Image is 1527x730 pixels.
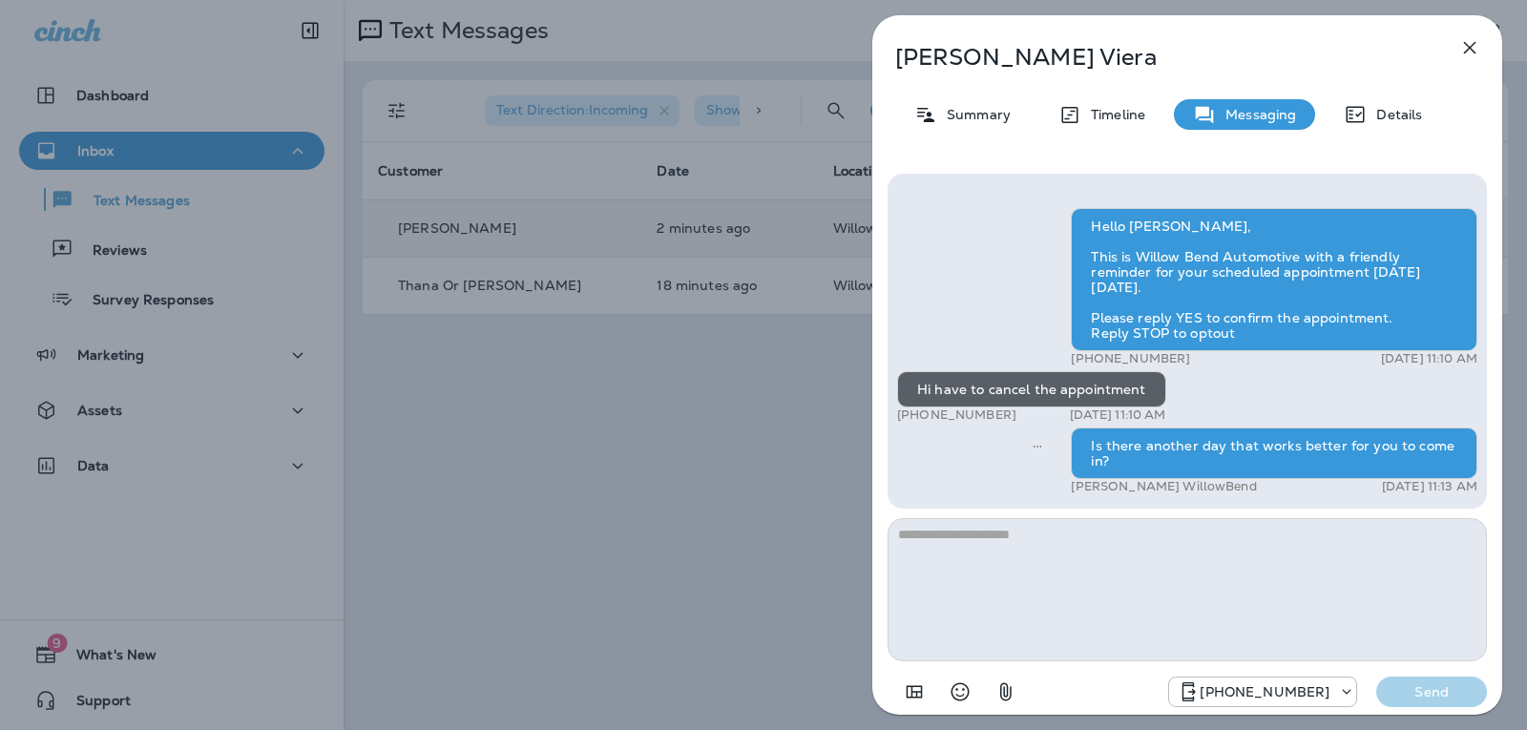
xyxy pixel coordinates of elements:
p: [PHONE_NUMBER] [1200,684,1329,699]
p: [PERSON_NAME] Viera [895,44,1416,71]
button: Add in a premade template [895,673,933,711]
p: Details [1367,107,1422,122]
div: Is there another day that works better for you to come in? [1071,428,1477,479]
div: Hello [PERSON_NAME], This is Willow Bend Automotive with a friendly reminder for your scheduled a... [1071,208,1477,351]
p: [PERSON_NAME] WillowBend [1071,479,1256,494]
p: [PHONE_NUMBER] [1071,351,1190,366]
div: +1 (813) 497-4455 [1169,680,1356,703]
p: [DATE] 11:13 AM [1382,479,1477,494]
p: Messaging [1216,107,1296,122]
p: [DATE] 11:10 AM [1381,351,1477,366]
p: [PHONE_NUMBER] [897,407,1016,423]
p: Summary [937,107,1011,122]
button: Select an emoji [941,673,979,711]
span: Sent [1033,436,1042,453]
div: Hi have to cancel the appointment [897,371,1166,407]
p: [DATE] 11:10 AM [1070,407,1166,423]
p: Timeline [1081,107,1145,122]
